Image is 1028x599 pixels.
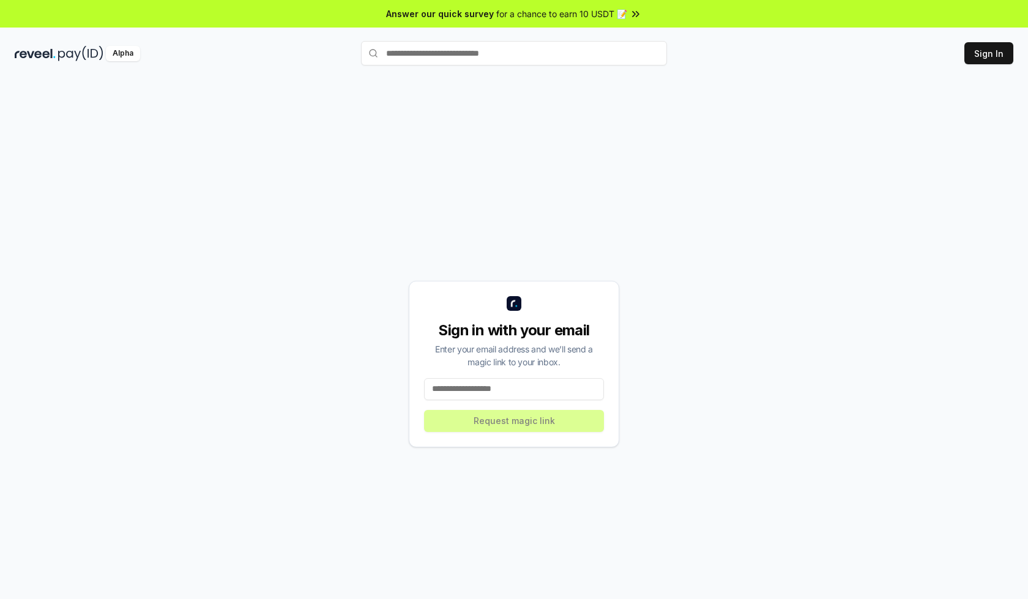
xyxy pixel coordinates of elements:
[424,321,604,340] div: Sign in with your email
[15,46,56,61] img: reveel_dark
[386,7,494,20] span: Answer our quick survey
[424,343,604,368] div: Enter your email address and we’ll send a magic link to your inbox.
[106,46,140,61] div: Alpha
[507,296,521,311] img: logo_small
[964,42,1013,64] button: Sign In
[58,46,103,61] img: pay_id
[496,7,627,20] span: for a chance to earn 10 USDT 📝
